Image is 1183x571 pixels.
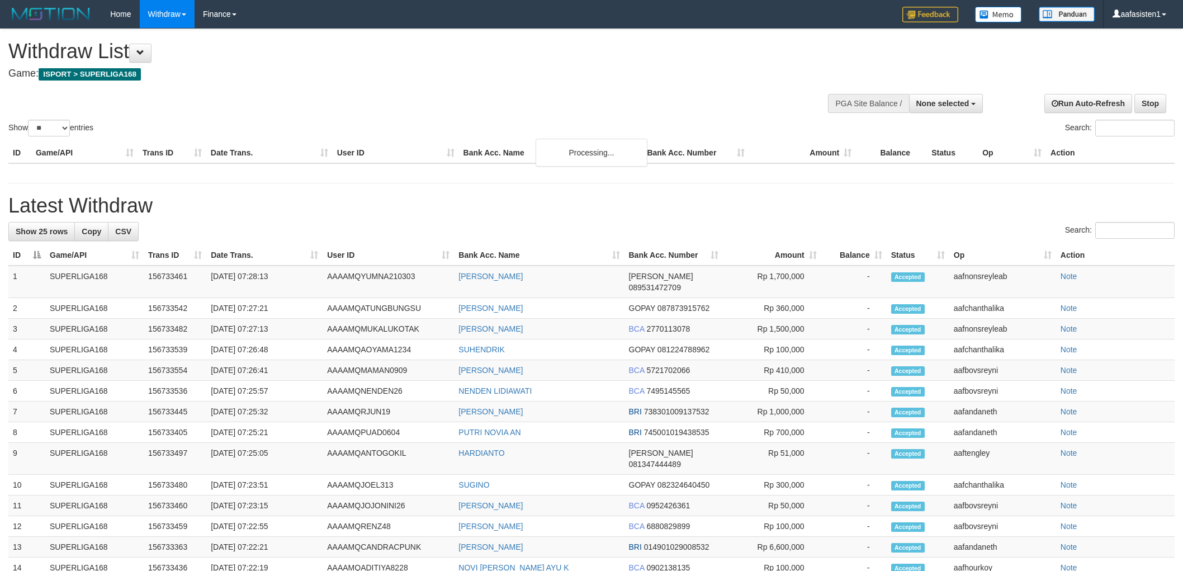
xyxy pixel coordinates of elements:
td: [DATE] 07:27:21 [206,298,323,319]
a: [PERSON_NAME] [458,501,523,510]
td: 9 [8,443,45,475]
span: Copy [82,227,101,236]
td: [DATE] 07:26:41 [206,360,323,381]
td: 12 [8,516,45,537]
img: Button%20Memo.svg [975,7,1022,22]
th: User ID [333,143,459,163]
a: [PERSON_NAME] [458,522,523,531]
a: Note [1061,345,1077,354]
span: Accepted [891,522,925,532]
td: aafandaneth [949,402,1056,422]
span: BCA [629,522,645,531]
span: Copy 081347444489 to clipboard [629,460,681,469]
td: 156733445 [144,402,206,422]
td: aafchanthalika [949,298,1056,319]
span: Copy 2770113078 to clipboard [646,324,690,333]
span: GOPAY [629,480,655,489]
td: SUPERLIGA168 [45,298,144,319]
th: Bank Acc. Number [642,143,749,163]
td: - [821,339,887,360]
span: Accepted [891,428,925,438]
button: None selected [909,94,983,113]
span: Accepted [891,346,925,355]
a: Note [1061,366,1077,375]
span: Accepted [891,408,925,417]
span: BCA [629,366,645,375]
h4: Game: [8,68,778,79]
td: - [821,475,887,496]
td: - [821,496,887,516]
td: SUPERLIGA168 [45,537,144,558]
td: [DATE] 07:25:57 [206,381,323,402]
td: AAAAMQMUKALUKOTAK [323,319,454,339]
td: aafbovsreyni [949,496,1056,516]
td: 156733363 [144,537,206,558]
th: ID: activate to sort column descending [8,245,45,266]
td: aafandaneth [949,537,1056,558]
td: AAAAMQJOJONINI26 [323,496,454,516]
img: Feedback.jpg [902,7,958,22]
a: [PERSON_NAME] [458,542,523,551]
span: BRI [629,407,642,416]
a: Stop [1134,94,1166,113]
td: AAAAMQMAMAN0909 [323,360,454,381]
th: User ID: activate to sort column ascending [323,245,454,266]
td: Rp 6,600,000 [723,537,821,558]
td: [DATE] 07:25:21 [206,422,323,443]
td: - [821,443,887,475]
span: CSV [115,227,131,236]
span: BRI [629,542,642,551]
a: Run Auto-Refresh [1044,94,1132,113]
a: HARDIANTO [458,449,504,457]
td: Rp 300,000 [723,475,821,496]
th: Op [978,143,1046,163]
td: 156733542 [144,298,206,319]
td: [DATE] 07:23:51 [206,475,323,496]
td: [DATE] 07:22:55 [206,516,323,537]
td: AAAAMQYUMNA210303 [323,266,454,298]
td: aafchanthalika [949,339,1056,360]
th: Amount [749,143,856,163]
span: BCA [629,386,645,395]
td: - [821,319,887,339]
td: [DATE] 07:27:13 [206,319,323,339]
td: 11 [8,496,45,516]
td: aafbovsreyni [949,360,1056,381]
td: 8 [8,422,45,443]
span: Copy 081224788962 to clipboard [657,345,709,354]
td: - [821,422,887,443]
td: - [821,516,887,537]
td: aafandaneth [949,422,1056,443]
td: 13 [8,537,45,558]
span: Copy 089531472709 to clipboard [629,283,681,292]
img: panduan.png [1039,7,1095,22]
th: Game/API: activate to sort column ascending [45,245,144,266]
td: 1 [8,266,45,298]
span: Copy 7495145565 to clipboard [646,386,690,395]
td: SUPERLIGA168 [45,475,144,496]
a: NENDEN LIDIAWATI [458,386,532,395]
td: 2 [8,298,45,319]
span: BRI [629,428,642,437]
a: Note [1061,449,1077,457]
span: None selected [916,99,969,108]
td: [DATE] 07:25:05 [206,443,323,475]
input: Search: [1095,120,1175,136]
span: [PERSON_NAME] [629,449,693,457]
td: 156733480 [144,475,206,496]
span: Copy 745001019438535 to clipboard [644,428,709,437]
span: Copy 087873915762 to clipboard [657,304,709,313]
a: SUGINO [458,480,489,489]
td: Rp 700,000 [723,422,821,443]
td: aafbovsreyni [949,381,1056,402]
td: Rp 50,000 [723,496,821,516]
td: [DATE] 07:26:48 [206,339,323,360]
td: Rp 1,000,000 [723,402,821,422]
a: PUTRI NOVIA AN [458,428,520,437]
span: Accepted [891,366,925,376]
td: aafnonsreyleab [949,319,1056,339]
td: Rp 1,500,000 [723,319,821,339]
th: Game/API [31,143,138,163]
span: GOPAY [629,304,655,313]
td: AAAAMQRJUN19 [323,402,454,422]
